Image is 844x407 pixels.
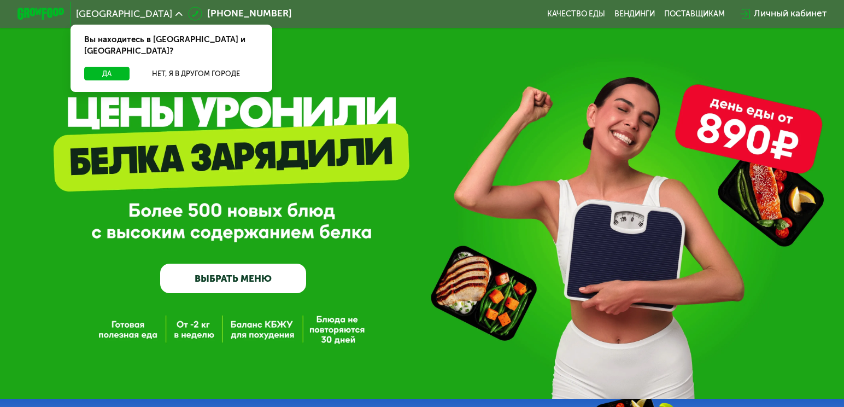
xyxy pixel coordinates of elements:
[71,25,272,67] div: Вы находитесь в [GEOGRAPHIC_DATA] и [GEOGRAPHIC_DATA]?
[754,7,827,21] div: Личный кабинет
[134,67,258,81] button: Нет, я в другом городе
[664,9,725,19] div: поставщикам
[76,9,172,19] span: [GEOGRAPHIC_DATA]
[614,9,655,19] a: Вендинги
[547,9,605,19] a: Качество еды
[84,67,130,81] button: Да
[188,7,291,21] a: [PHONE_NUMBER]
[160,264,306,293] a: ВЫБРАТЬ МЕНЮ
